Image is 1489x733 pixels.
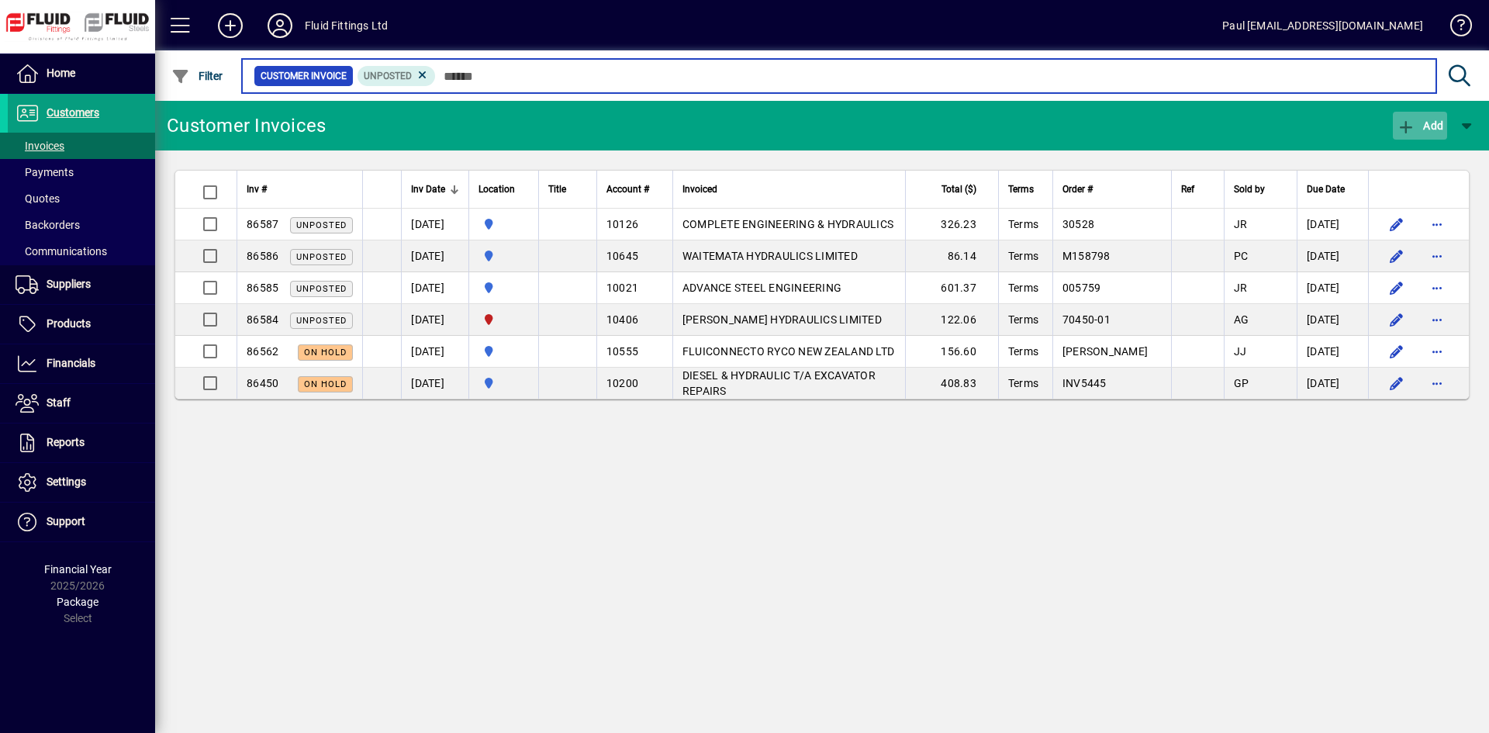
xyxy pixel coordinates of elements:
a: Staff [8,384,155,423]
span: AUCKLAND [478,247,529,265]
a: Settings [8,463,155,502]
span: 10406 [606,313,638,326]
div: Invoiced [682,181,896,198]
span: 10126 [606,218,638,230]
div: Sold by [1234,181,1287,198]
span: Terms [1008,181,1034,198]
div: Order # [1062,181,1162,198]
button: Edit [1384,212,1409,237]
span: Financials [47,357,95,369]
td: [DATE] [1297,368,1368,399]
button: Edit [1384,307,1409,332]
span: Products [47,317,91,330]
span: Unposted [296,284,347,294]
span: Customer Invoice [261,68,347,84]
span: Reports [47,436,85,448]
span: COMPLETE ENGINEERING & HYDRAULICS [682,218,893,230]
span: AUCKLAND [478,343,529,360]
span: AG [1234,313,1249,326]
a: Suppliers [8,265,155,304]
span: On hold [304,347,347,358]
button: Filter [168,62,227,90]
span: Terms [1008,313,1038,326]
div: Ref [1181,181,1214,198]
span: 30528 [1062,218,1094,230]
span: Terms [1008,377,1038,389]
button: Edit [1384,371,1409,396]
span: DIESEL & HYDRAULIC T/A EXCAVATOR REPAIRS [682,369,876,397]
span: Package [57,596,98,608]
td: [DATE] [1297,209,1368,240]
span: Terms [1008,218,1038,230]
a: Home [8,54,155,93]
span: 005759 [1062,282,1101,294]
a: Support [8,503,155,541]
span: Terms [1008,250,1038,262]
span: Account # [606,181,649,198]
span: ADVANCE STEEL ENGINEERING [682,282,841,294]
span: Home [47,67,75,79]
span: 86586 [247,250,278,262]
a: Financials [8,344,155,383]
span: Unposted [296,252,347,262]
span: On hold [304,379,347,389]
span: [PERSON_NAME] [1062,345,1148,358]
span: Invoices [16,140,64,152]
div: Due Date [1307,181,1359,198]
button: Edit [1384,244,1409,268]
span: M158798 [1062,250,1111,262]
span: GP [1234,377,1249,389]
td: 326.23 [905,209,998,240]
a: Communications [8,238,155,265]
span: FLUID FITTINGS CHRISTCHURCH [478,311,529,328]
span: AUCKLAND [478,375,529,392]
div: Location [478,181,529,198]
span: Unposted [364,71,412,81]
span: Terms [1008,282,1038,294]
span: JR [1234,218,1248,230]
span: Location [478,181,515,198]
span: 86450 [247,377,278,389]
span: Filter [171,70,223,82]
span: Staff [47,396,71,409]
span: 10555 [606,345,638,358]
span: 10200 [606,377,638,389]
span: 10021 [606,282,638,294]
button: More options [1425,275,1449,300]
a: Invoices [8,133,155,159]
button: More options [1425,371,1449,396]
span: Sold by [1234,181,1265,198]
div: Inv # [247,181,353,198]
span: 86587 [247,218,278,230]
span: Quotes [16,192,60,205]
span: PC [1234,250,1249,262]
span: Communications [16,245,107,258]
span: Inv Date [411,181,445,198]
button: Add [1393,112,1447,140]
span: 86584 [247,313,278,326]
td: [DATE] [1297,272,1368,304]
div: Customer Invoices [167,113,326,138]
span: Order # [1062,181,1093,198]
span: Customers [47,106,99,119]
span: Ref [1181,181,1194,198]
span: Invoiced [682,181,717,198]
td: 86.14 [905,240,998,272]
span: JJ [1234,345,1247,358]
div: Title [548,181,587,198]
a: Payments [8,159,155,185]
a: Quotes [8,185,155,212]
span: Due Date [1307,181,1345,198]
td: 122.06 [905,304,998,336]
span: Total ($) [941,181,976,198]
span: Add [1397,119,1443,132]
div: Account # [606,181,663,198]
td: 601.37 [905,272,998,304]
span: AUCKLAND [478,216,529,233]
div: Paul [EMAIL_ADDRESS][DOMAIN_NAME] [1222,13,1423,38]
td: 408.83 [905,368,998,399]
button: Edit [1384,275,1409,300]
td: [DATE] [401,368,468,399]
span: Payments [16,166,74,178]
a: Backorders [8,212,155,238]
